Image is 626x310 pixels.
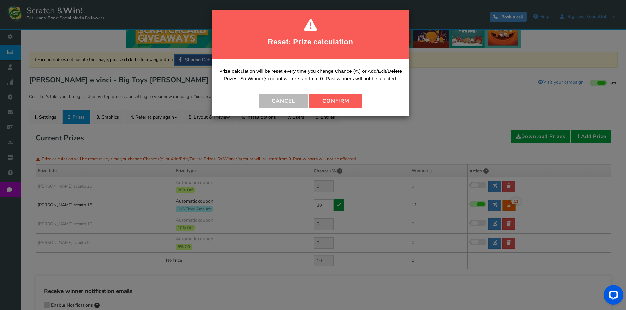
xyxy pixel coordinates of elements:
[220,33,401,51] h2: Reset: Prize calculation
[259,94,308,108] button: Cancel
[217,68,404,87] p: Prize calculation will be reset every time you change Chance (%) or Add/Edit/Delete Prizes. So Wi...
[598,282,626,310] iframe: LiveChat chat widget
[309,94,362,108] button: Confirm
